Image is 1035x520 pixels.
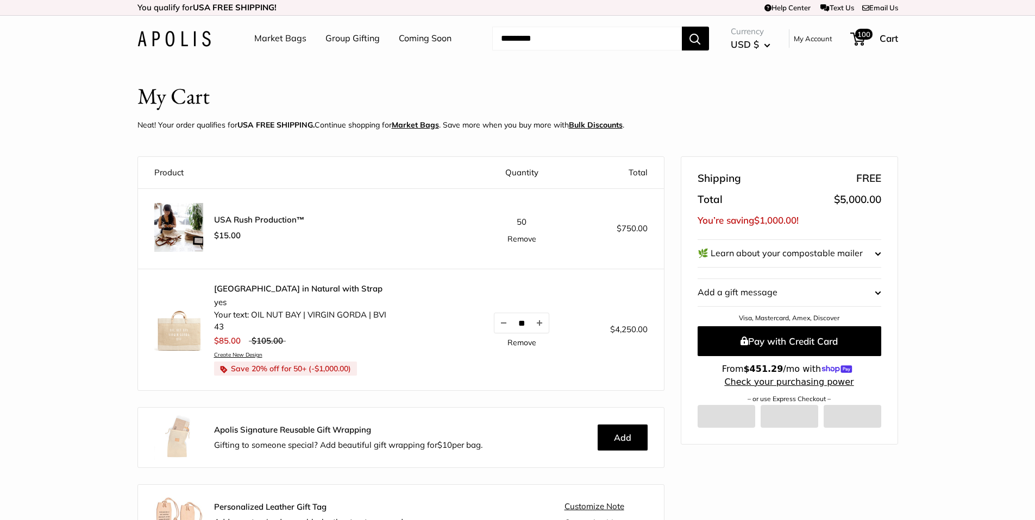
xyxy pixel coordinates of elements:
[598,424,648,451] button: Add
[214,502,327,512] strong: Personalized Leather Gift Tag
[137,80,210,112] h1: My Cart
[682,27,709,50] button: Search
[698,240,881,267] button: 🌿 Learn about your compostable mailer
[880,33,898,44] span: Cart
[513,319,530,328] input: Quantity
[214,214,305,225] span: USA Rush Production™
[698,214,799,226] span: You’re saving !
[214,424,371,435] strong: Apolis Signature Reusable Gift Wrapping
[494,313,513,333] button: Decrease quantity by 1
[834,193,881,206] span: $5,000.00
[315,364,348,373] span: $1,000.00
[517,217,526,227] span: 50
[530,313,549,333] button: Increase quantity by 1
[399,30,451,47] a: Coming Soon
[254,30,306,47] a: Market Bags
[739,314,839,322] a: Visa, Mastercard, Amex, Discover
[856,169,881,188] span: FREE
[492,27,682,50] input: Search...
[237,120,315,130] strong: USA FREE SHIPPING.
[214,283,386,294] a: [GEOGRAPHIC_DATA] in Natural with Strap
[610,324,648,334] span: $4,250.00
[731,36,770,53] button: USD $
[214,362,357,376] li: Save 20% off for 50+ (- )
[214,296,386,309] li: yes
[855,29,872,40] span: 100
[698,190,723,210] span: Total
[617,223,648,233] span: $750.00
[507,235,536,243] a: Remove
[731,39,759,50] span: USD $
[154,413,203,462] img: Apolis_GiftWrapping_5_90x_2x.jpg
[731,24,770,39] span: Currency
[252,335,283,346] span: $105.00
[437,440,452,450] span: $10
[214,230,241,240] span: $15.00
[576,157,664,189] th: Total
[214,309,386,321] li: Your text: OIL NUT BAY | VIRGIN GORDA | BVI
[698,279,881,306] button: Add a gift message
[564,502,624,511] a: Customize Note
[698,326,881,356] button: Pay with Credit Card
[748,395,831,403] a: – or use Express Checkout –
[214,351,386,358] a: Create New Design
[467,157,576,189] th: Quantity
[820,3,854,12] a: Text Us
[214,321,386,333] li: 43
[137,118,624,132] p: Neat! Your order qualifies for Continue shopping for . Save more when you buy more with .
[764,3,811,12] a: Help Center
[137,31,211,47] img: Apolis
[214,335,241,346] span: $85.00
[698,169,741,188] span: Shipping
[325,30,380,47] a: Group Gifting
[862,3,898,12] a: Email Us
[214,440,482,450] span: Gifting to someone special? Add beautiful gift wrapping for per bag.
[193,2,277,12] strong: USA FREE SHIPPING!
[569,120,623,130] u: Bulk Discounts
[851,30,898,47] a: 100 Cart
[392,120,439,130] a: Market Bags
[138,157,467,189] th: Product
[754,214,796,226] span: $1,000.00
[507,339,536,346] a: Remove
[794,32,832,45] a: My Account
